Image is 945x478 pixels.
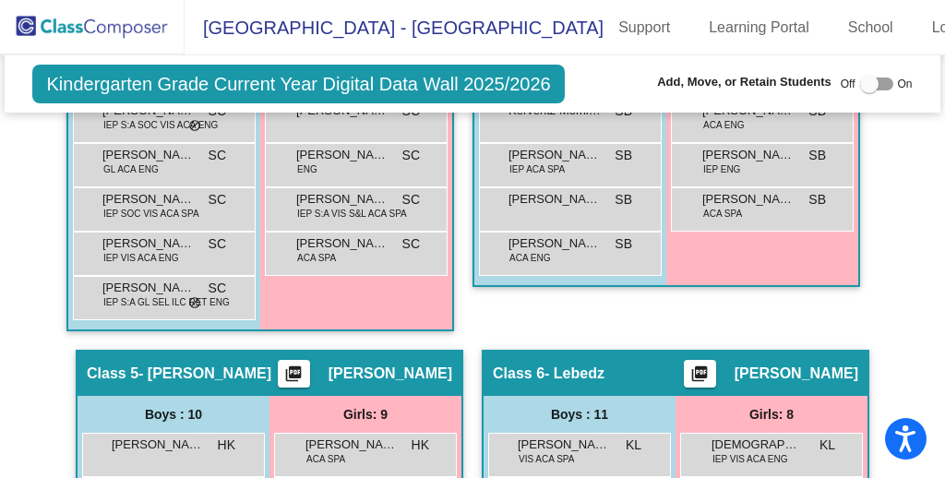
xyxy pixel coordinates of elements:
span: KL [819,436,835,455]
span: [PERSON_NAME] [735,364,858,383]
span: [PERSON_NAME] [702,190,795,209]
span: [PERSON_NAME] [508,234,601,253]
span: ACA ENG [703,118,744,132]
span: IEP VIS ACA ENG [712,452,788,466]
span: Add, Move, or Retain Students [657,73,831,91]
span: ACA ENG [509,251,550,265]
button: Print Students Details [684,360,716,388]
span: [PERSON_NAME] [296,146,389,164]
span: SB [615,234,632,254]
span: [PERSON_NAME] [PERSON_NAME] [702,146,795,164]
span: - [PERSON_NAME] [138,364,271,383]
span: [PERSON_NAME] [508,146,601,164]
mat-icon: picture_as_pdf [688,364,711,390]
span: VIS ACA SPA [519,452,574,466]
span: [PERSON_NAME] [PERSON_NAME] [112,436,204,454]
span: IEP ACA SPA [509,162,565,176]
span: ACA SPA [703,207,742,221]
div: Girls: 8 [676,396,867,433]
div: Boys : 10 [78,396,269,433]
span: HK [218,436,235,455]
span: SC [402,190,420,209]
a: School [833,13,908,42]
span: [PERSON_NAME] [296,234,389,253]
span: SC [209,234,226,254]
span: IEP S:A SOC VIS ACA ENG [103,118,218,132]
span: ACA SPA [297,251,336,265]
span: [PERSON_NAME] [518,436,610,454]
span: IEP ENG [703,162,740,176]
span: [GEOGRAPHIC_DATA] - [GEOGRAPHIC_DATA] [185,13,604,42]
a: Support [604,13,685,42]
span: [PERSON_NAME] [102,234,195,253]
span: SB [808,146,826,165]
span: [PERSON_NAME] [329,364,452,383]
span: do_not_disturb_alt [188,119,201,134]
span: ENG [297,162,317,176]
span: [PERSON_NAME] [102,190,195,209]
span: ACA SPA [306,452,345,466]
span: IEP S:A GL SEL ILC RET ENG [103,295,230,309]
span: SB [808,190,826,209]
span: Kindergarten Grade Current Year Digital Data Wall 2025/2026 [32,65,564,103]
span: Off [841,76,855,92]
span: [PERSON_NAME] [508,190,601,209]
span: Class 6 [493,364,544,383]
span: SC [209,146,226,165]
span: IEP VIS ACA ENG [103,251,179,265]
span: SB [615,190,632,209]
span: - Lebedz [544,364,604,383]
span: [PERSON_NAME] [102,279,195,297]
button: Print Students Details [278,360,310,388]
span: [PERSON_NAME] [305,436,398,454]
span: Class 5 [87,364,138,383]
div: Boys : 11 [484,396,676,433]
span: [DEMOGRAPHIC_DATA][PERSON_NAME] [712,436,804,454]
span: SB [615,146,632,165]
span: GL ACA ENG [103,162,159,176]
span: IEP SOC VIS ACA SPA [103,207,199,221]
span: SC [402,234,420,254]
a: Learning Portal [694,13,824,42]
div: Girls: 9 [269,396,461,433]
mat-icon: picture_as_pdf [282,364,305,390]
span: SC [209,279,226,298]
span: On [898,76,913,92]
span: SC [209,190,226,209]
span: KL [626,436,641,455]
span: HK [412,436,429,455]
span: [PERSON_NAME] [102,146,195,164]
span: [PERSON_NAME] [PERSON_NAME] [296,190,389,209]
span: do_not_disturb_alt [188,296,201,311]
span: IEP S:A VIS S&L ACA SPA [297,207,407,221]
span: SC [402,146,420,165]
